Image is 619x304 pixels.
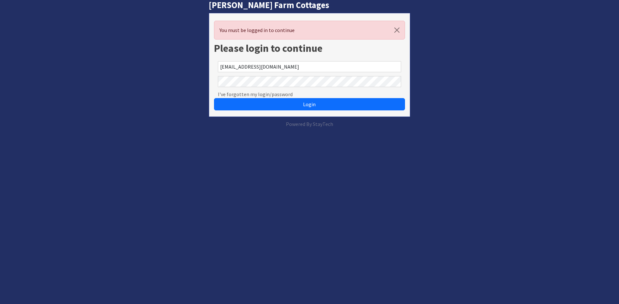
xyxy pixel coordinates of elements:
p: Powered By StayTech [209,120,410,128]
div: You must be logged in to continue [214,21,405,39]
a: I've forgotten my login/password [218,90,293,98]
button: Login [214,98,405,110]
h1: Please login to continue [214,42,405,54]
span: Login [303,101,316,107]
input: Email [218,61,401,72]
